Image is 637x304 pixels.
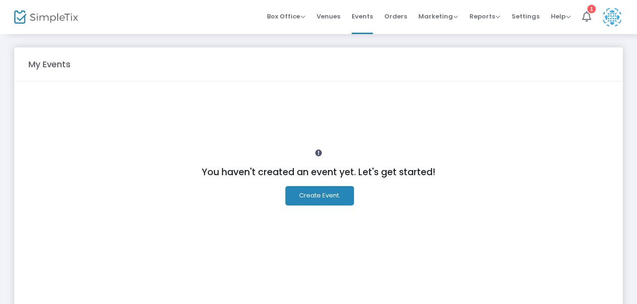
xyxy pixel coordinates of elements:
[469,12,500,21] span: Reports
[352,4,373,28] span: Events
[267,12,305,21] span: Box Office
[14,47,623,81] m-panel-header: My Events
[551,12,571,21] span: Help
[24,58,75,71] m-panel-title: My Events
[285,186,354,206] button: Create Event.
[33,167,604,178] h4: You haven't created an event yet. Let's get started!
[317,4,340,28] span: Venues
[587,5,596,13] div: 1
[512,4,540,28] span: Settings
[384,4,407,28] span: Orders
[418,12,458,21] span: Marketing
